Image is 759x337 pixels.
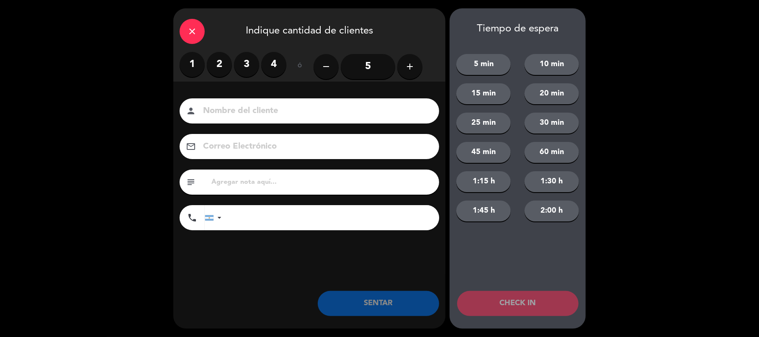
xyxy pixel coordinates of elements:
[318,291,439,316] button: SENTAR
[525,171,579,192] button: 1:30 h
[525,142,579,163] button: 60 min
[205,206,224,230] div: Argentina: +54
[456,83,511,104] button: 15 min
[187,213,197,223] i: phone
[202,104,428,118] input: Nombre del cliente
[397,54,422,79] button: add
[314,54,339,79] button: remove
[173,8,445,52] div: Indique cantidad de clientes
[450,23,586,35] div: Tiempo de espera
[186,177,196,187] i: subject
[321,62,331,72] i: remove
[456,54,511,75] button: 5 min
[234,52,259,77] label: 3
[187,26,197,36] i: close
[202,139,428,154] input: Correo Electrónico
[405,62,415,72] i: add
[180,52,205,77] label: 1
[186,106,196,116] i: person
[456,171,511,192] button: 1:15 h
[456,113,511,134] button: 25 min
[186,141,196,152] i: email
[207,52,232,77] label: 2
[525,54,579,75] button: 10 min
[211,176,433,188] input: Agregar nota aquí...
[261,52,286,77] label: 4
[456,201,511,221] button: 1:45 h
[286,52,314,81] div: ó
[525,83,579,104] button: 20 min
[456,142,511,163] button: 45 min
[525,113,579,134] button: 30 min
[457,291,579,316] button: CHECK IN
[525,201,579,221] button: 2:00 h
